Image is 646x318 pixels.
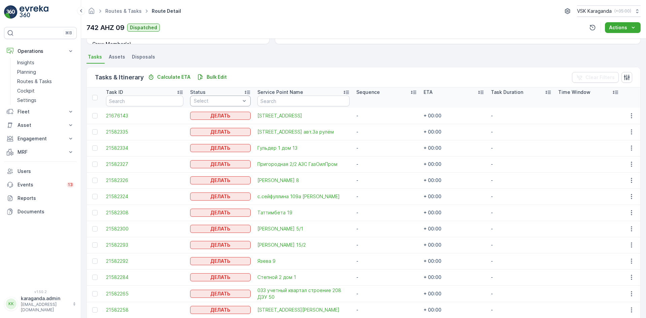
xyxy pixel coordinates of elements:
[257,161,350,168] span: Пригородная 2/2 АЗС ГазОилПром
[210,177,230,184] p: ДЕЛАТЬ
[194,73,229,81] button: Bulk Edit
[420,156,488,172] td: + 00:00
[17,208,74,215] p: Documents
[92,210,98,215] div: Toggle Row Selected
[4,191,77,205] a: Reports
[558,89,590,96] p: Time Window
[106,161,183,168] a: 21582327
[106,96,183,106] input: Search
[353,188,420,205] td: -
[353,156,420,172] td: -
[488,269,555,285] td: -
[257,145,350,151] a: Гульдер 1 дом 13
[210,258,230,264] p: ДЕЛАТЬ
[92,178,98,183] div: Toggle Row Selected
[17,108,63,115] p: Fleet
[420,269,488,285] td: + 00:00
[106,274,183,281] a: 21582284
[420,205,488,221] td: + 00:00
[257,258,350,264] a: Язева 9
[488,205,555,221] td: -
[257,112,350,119] span: [STREET_ADDRESS]
[488,188,555,205] td: -
[257,89,303,96] p: Service Point Name
[420,188,488,205] td: + 00:00
[605,22,641,33] button: Actions
[585,74,615,81] p: Clear Filters
[17,135,63,142] p: Engagement
[14,67,77,77] a: Planning
[106,258,183,264] a: 21582292
[257,177,350,184] a: Муканова 8
[14,58,77,67] a: Insights
[4,105,77,118] button: Fleet
[353,140,420,156] td: -
[353,205,420,221] td: -
[614,8,631,14] p: ( +05:00 )
[353,221,420,237] td: -
[92,258,98,264] div: Toggle Row Selected
[210,129,230,135] p: ДЕЛАТЬ
[106,89,123,96] p: Task ID
[106,112,183,119] a: 21676143
[190,89,206,96] p: Status
[17,181,63,188] p: Events
[132,54,155,60] span: Disposals
[92,275,98,280] div: Toggle Row Selected
[4,295,77,313] button: KKkaraganda.admin[EMAIL_ADDRESS][DOMAIN_NAME]
[257,287,350,301] span: 033 учетный квартал строение 208 ДЭУ 50
[210,290,230,297] p: ДЕЛАТЬ
[257,129,350,135] span: [STREET_ADDRESS] авт.За рулём
[257,177,350,184] span: [PERSON_NAME] 8
[190,306,251,314] button: ДЕЛАТЬ
[17,195,74,202] p: Reports
[609,24,627,31] p: Actions
[17,69,36,75] p: Planning
[257,274,350,281] span: Степной 2 дом 1
[210,161,230,168] p: ДЕЛАТЬ
[14,86,77,96] a: Cockpit
[4,205,77,218] a: Documents
[257,225,350,232] a: Мустафина 5/1
[17,122,63,129] p: Asset
[95,73,144,82] p: Tasks & Itinerary
[17,59,34,66] p: Insights
[190,209,251,217] button: ДЕЛАТЬ
[17,149,63,155] p: MRF
[577,5,641,17] button: VSK Karaganda(+05:00)
[4,178,77,191] a: Events13
[92,307,98,313] div: Toggle Row Selected
[106,209,183,216] span: 21582308
[106,129,183,135] span: 21582335
[210,209,230,216] p: ДЕЛАТЬ
[190,176,251,184] button: ДЕЛАТЬ
[257,307,350,313] span: [STREET_ADDRESS][PERSON_NAME]
[210,274,230,281] p: ДЕЛАТЬ
[353,172,420,188] td: -
[4,5,17,19] img: logo
[106,225,183,232] span: 21582300
[88,54,102,60] span: Tasks
[106,307,183,313] span: 21582258
[190,257,251,265] button: ДЕЛАТЬ
[157,74,190,80] p: Calculate ETA
[127,24,160,32] button: Dispatched
[109,54,125,60] span: Assets
[21,295,69,302] p: karaganda.admin
[92,145,98,151] div: Toggle Row Selected
[4,165,77,178] a: Users
[190,144,251,152] button: ДЕЛАТЬ
[190,192,251,201] button: ДЕЛАТЬ
[420,108,488,124] td: + 00:00
[210,225,230,232] p: ДЕЛАТЬ
[257,112,350,119] a: проспект Шахтеров 10
[488,285,555,302] td: -
[17,78,52,85] p: Routes & Tasks
[88,10,95,15] a: Homepage
[65,30,72,36] p: ⌘B
[145,73,193,81] button: Calculate ETA
[106,193,183,200] a: 21582324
